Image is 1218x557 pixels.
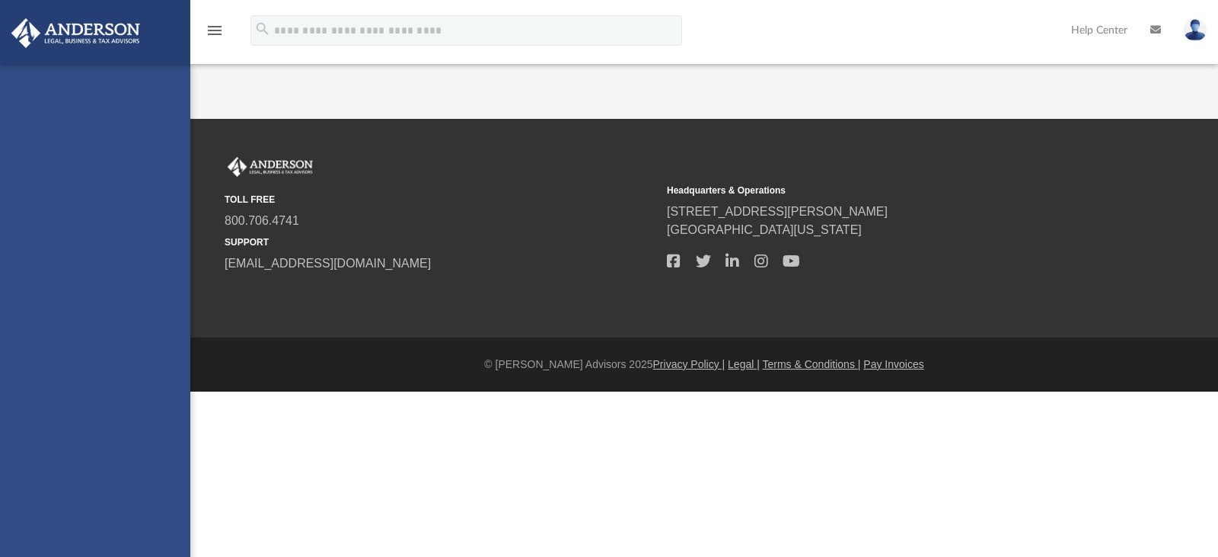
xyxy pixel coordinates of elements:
img: Anderson Advisors Platinum Portal [225,157,316,177]
i: menu [206,21,224,40]
a: Terms & Conditions | [763,358,861,370]
img: User Pic [1184,19,1207,41]
img: Anderson Advisors Platinum Portal [7,18,145,48]
i: search [254,21,271,37]
small: TOLL FREE [225,193,656,206]
a: Legal | [728,358,760,370]
a: Privacy Policy | [653,358,725,370]
a: [STREET_ADDRESS][PERSON_NAME] [667,205,888,218]
a: menu [206,29,224,40]
small: Headquarters & Operations [667,184,1098,197]
div: © [PERSON_NAME] Advisors 2025 [190,357,1218,373]
a: Pay Invoices [863,358,923,370]
a: [GEOGRAPHIC_DATA][US_STATE] [667,223,862,236]
a: [EMAIL_ADDRESS][DOMAIN_NAME] [225,257,431,270]
a: 800.706.4741 [225,214,299,227]
small: SUPPORT [225,235,656,249]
